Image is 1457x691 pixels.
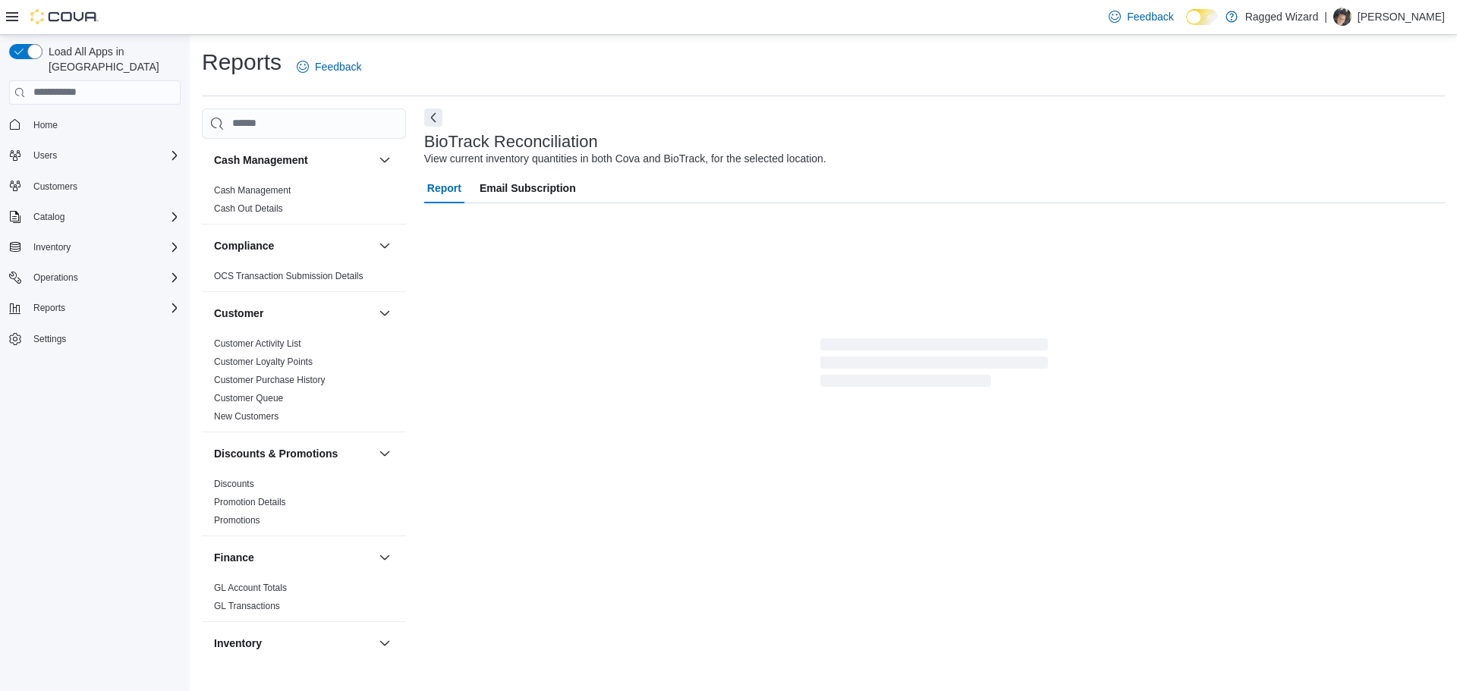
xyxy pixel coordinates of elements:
h3: BioTrack Reconciliation [424,133,598,151]
span: Customer Activity List [214,338,301,350]
a: OCS Transaction Submission Details [214,271,363,281]
button: Operations [27,269,84,287]
h3: Customer [214,306,263,321]
span: Reports [27,299,181,317]
span: Customers [27,177,181,196]
button: Compliance [376,237,394,255]
span: Catalog [33,211,65,223]
div: View current inventory quantities in both Cova and BioTrack, for the selected location. [424,151,826,167]
span: Report [427,173,461,203]
div: Customer [202,335,406,432]
p: Ragged Wizard [1245,8,1319,26]
span: GL Transactions [214,600,280,612]
button: Inventory [214,636,373,651]
button: Inventory [376,634,394,652]
button: Catalog [3,206,187,228]
span: Customers [33,181,77,193]
span: Customer Purchase History [214,374,326,386]
button: Next [424,108,442,127]
span: Promotion Details [214,496,286,508]
button: Operations [3,267,187,288]
button: Customers [3,175,187,197]
button: Customer [376,304,394,322]
span: OCS Transaction Submission Details [214,270,363,282]
span: GL Account Totals [214,582,287,594]
button: Reports [3,297,187,319]
span: Catalog [27,208,181,226]
span: Loading [820,341,1048,390]
span: Users [27,146,181,165]
a: Feedback [1103,2,1179,32]
button: Finance [214,550,373,565]
p: [PERSON_NAME] [1358,8,1445,26]
span: Email Subscription [480,173,576,203]
a: Customers [27,177,83,196]
a: Feedback [291,52,367,82]
span: Cash Out Details [214,203,283,215]
span: Inventory [27,238,181,256]
a: Customer Activity List [214,338,301,349]
span: Home [33,119,58,131]
span: Settings [33,333,66,345]
h3: Discounts & Promotions [214,446,338,461]
a: Settings [27,330,72,348]
span: Operations [27,269,181,287]
button: Cash Management [214,152,373,168]
div: Compliance [202,267,406,291]
div: Discounts & Promotions [202,475,406,536]
span: Home [27,115,181,134]
button: Users [27,146,63,165]
h3: Inventory [214,636,262,651]
button: Inventory [3,237,187,258]
h3: Cash Management [214,152,308,168]
a: Customer Loyalty Points [214,356,313,367]
span: Cash Management [214,184,291,196]
button: Home [3,114,187,136]
h1: Reports [202,47,282,77]
a: Customer Queue [214,393,283,404]
button: Compliance [214,238,373,253]
button: Inventory [27,238,77,256]
img: Cova [30,9,99,24]
a: Cash Management [214,185,291,196]
span: Feedback [315,59,361,74]
button: Reports [27,299,71,317]
span: Customer Queue [214,392,283,404]
a: New Customers [214,411,278,422]
span: Users [33,149,57,162]
span: Settings [27,329,181,348]
button: Discounts & Promotions [214,446,373,461]
span: Inventory [33,241,71,253]
a: Discounts [214,479,254,489]
a: GL Transactions [214,601,280,611]
span: Promotions [214,514,260,526]
span: Discounts [214,478,254,490]
button: Customer [214,306,373,321]
button: Discounts & Promotions [376,444,394,463]
span: Reports [33,302,65,314]
button: Finance [376,548,394,567]
button: Settings [3,328,187,350]
a: Promotions [214,515,260,526]
a: Cash Out Details [214,203,283,214]
span: Feedback [1127,9,1173,24]
span: Customer Loyalty Points [214,356,313,368]
span: Dark Mode [1186,25,1187,26]
input: Dark Mode [1186,9,1218,25]
a: Promotion Details [214,497,286,507]
h3: Finance [214,550,254,565]
a: Home [27,116,64,134]
h3: Compliance [214,238,274,253]
button: Catalog [27,208,71,226]
div: Finance [202,579,406,621]
button: Cash Management [376,151,394,169]
span: New Customers [214,410,278,422]
span: Load All Apps in [GEOGRAPHIC_DATA] [42,44,181,74]
div: Cash Management [202,181,406,224]
span: Operations [33,272,78,284]
div: Jessica Jones [1333,8,1352,26]
a: Customer Purchase History [214,375,326,385]
p: | [1324,8,1327,26]
button: Users [3,145,187,166]
nav: Complex example [9,108,181,390]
